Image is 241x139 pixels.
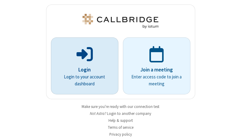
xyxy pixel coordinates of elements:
p: Login [59,66,110,74]
p: Enter access code to join a meeting [131,74,182,87]
a: Join a meetingEnter access code to join a meeting [123,37,190,94]
a: Help & support [108,118,133,123]
a: Privacy policy [109,132,132,137]
img: Astra [81,14,160,28]
li: Not Astra? [46,111,195,116]
button: LoginLogin to your account dashboard [51,37,118,94]
p: Login to your account dashboard [59,74,110,87]
button: Login to another company [107,111,151,116]
p: Join a meeting [131,66,182,74]
a: Make sure you're ready with our connection test [82,104,159,109]
a: Terms of service [108,125,133,130]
